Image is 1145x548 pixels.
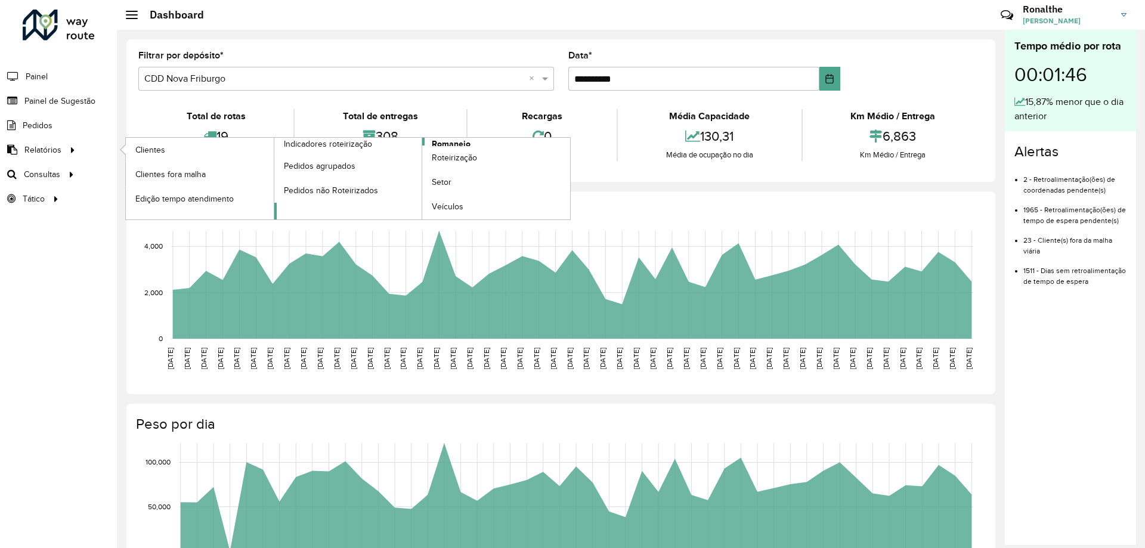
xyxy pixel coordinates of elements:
[138,48,224,63] label: Filtrar por depósito
[965,348,973,369] text: [DATE]
[135,193,234,205] span: Edição tempo atendimento
[1014,54,1127,95] div: 00:01:46
[200,348,208,369] text: [DATE]
[994,2,1020,28] a: Contato Rápido
[806,149,980,161] div: Km Médio / Entrega
[699,348,707,369] text: [DATE]
[146,459,171,466] text: 100,000
[899,348,906,369] text: [DATE]
[135,144,165,156] span: Clientes
[682,348,690,369] text: [DATE]
[499,348,507,369] text: [DATE]
[1023,256,1127,287] li: 1511 - Dias sem retroalimentação de tempo de espera
[1014,95,1127,123] div: 15,87% menor que o dia anterior
[568,48,592,63] label: Data
[748,348,756,369] text: [DATE]
[24,144,61,156] span: Relatórios
[249,348,257,369] text: [DATE]
[266,348,274,369] text: [DATE]
[316,348,324,369] text: [DATE]
[1014,38,1127,54] div: Tempo médio por rota
[23,193,45,205] span: Tático
[283,348,290,369] text: [DATE]
[136,416,983,433] h4: Peso por dia
[24,95,95,107] span: Painel de Sugestão
[299,348,307,369] text: [DATE]
[1023,226,1127,256] li: 23 - Cliente(s) fora da malha viária
[422,146,570,170] a: Roteirização
[138,8,204,21] h2: Dashboard
[126,162,274,186] a: Clientes fora malha
[529,72,539,86] span: Clear all
[144,243,163,250] text: 4,000
[126,138,422,219] a: Indicadores roteirização
[126,187,274,210] a: Edição tempo atendimento
[948,348,956,369] text: [DATE]
[148,503,171,510] text: 50,000
[865,348,873,369] text: [DATE]
[716,348,723,369] text: [DATE]
[621,149,798,161] div: Média de ocupação no dia
[782,348,790,369] text: [DATE]
[274,154,422,178] a: Pedidos agrupados
[166,348,174,369] text: [DATE]
[482,348,490,369] text: [DATE]
[621,123,798,149] div: 130,31
[471,123,614,149] div: 0
[1023,165,1127,196] li: 2 - Retroalimentação(ões) de coordenadas pendente(s)
[141,123,290,149] div: 19
[799,348,806,369] text: [DATE]
[806,123,980,149] div: 6,863
[366,348,374,369] text: [DATE]
[599,348,606,369] text: [DATE]
[466,348,474,369] text: [DATE]
[284,184,378,197] span: Pedidos não Roteirizados
[649,348,657,369] text: [DATE]
[566,348,574,369] text: [DATE]
[432,138,471,150] span: Romaneio
[349,348,357,369] text: [DATE]
[915,348,923,369] text: [DATE]
[819,67,840,91] button: Choose Date
[432,200,463,213] span: Veículos
[549,348,557,369] text: [DATE]
[432,348,440,369] text: [DATE]
[135,168,206,181] span: Clientes fora malha
[815,348,823,369] text: [DATE]
[666,348,673,369] text: [DATE]
[882,348,890,369] text: [DATE]
[582,348,590,369] text: [DATE]
[449,348,457,369] text: [DATE]
[26,70,48,83] span: Painel
[832,348,840,369] text: [DATE]
[1014,143,1127,160] h4: Alertas
[399,348,407,369] text: [DATE]
[144,289,163,296] text: 2,000
[632,348,640,369] text: [DATE]
[849,348,856,369] text: [DATE]
[126,138,274,162] a: Clientes
[932,348,939,369] text: [DATE]
[24,168,60,181] span: Consultas
[141,109,290,123] div: Total de rotas
[516,348,524,369] text: [DATE]
[765,348,773,369] text: [DATE]
[183,348,191,369] text: [DATE]
[159,335,163,342] text: 0
[533,348,540,369] text: [DATE]
[216,348,224,369] text: [DATE]
[806,109,980,123] div: Km Médio / Entrega
[383,348,391,369] text: [DATE]
[298,109,463,123] div: Total de entregas
[1023,16,1112,26] span: [PERSON_NAME]
[233,348,240,369] text: [DATE]
[432,176,451,188] span: Setor
[471,109,614,123] div: Recargas
[1023,4,1112,15] h3: Ronalthe
[23,119,52,132] span: Pedidos
[333,348,341,369] text: [DATE]
[1023,196,1127,226] li: 1965 - Retroalimentação(ões) de tempo de espera pendente(s)
[284,138,372,150] span: Indicadores roteirização
[422,195,570,219] a: Veículos
[732,348,740,369] text: [DATE]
